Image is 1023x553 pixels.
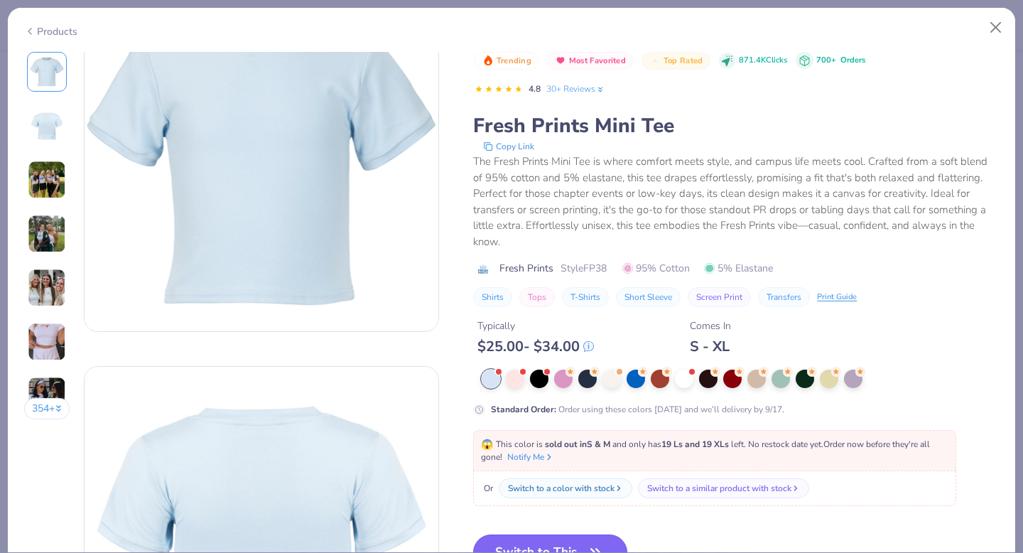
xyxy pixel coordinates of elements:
button: Switch to a color with stock [499,478,632,498]
div: S - XL [690,338,731,355]
button: Notify Me [507,451,554,463]
img: Front [30,55,64,89]
button: Tops [519,287,555,307]
div: 4.8 Stars [475,78,523,101]
button: Shirts [473,287,512,307]
strong: Standard Order : [491,404,556,415]
span: 95% Cotton [622,261,690,276]
span: Trending [497,57,531,65]
button: 354+ [24,398,70,419]
div: Order using these colors [DATE] and we’ll delivery by 9/17. [491,403,784,416]
a: 30+ Reviews [546,82,605,95]
span: Most Favorited [569,57,626,65]
div: Switch to a similar product with stock [647,482,791,495]
img: brand logo [473,264,492,275]
div: $ 25.00 - $ 34.00 [477,338,594,355]
button: Badge Button [547,52,633,70]
span: Or [481,482,493,495]
div: Products [24,24,77,39]
img: User generated content [28,323,66,361]
button: Badge Button [475,52,538,70]
span: 😱 [481,438,493,451]
div: Switch to a color with stock [508,482,615,495]
img: User generated content [28,377,66,415]
strong: sold out in S & M [545,439,610,450]
span: Style FP38 [561,261,607,276]
img: Back [30,109,64,143]
span: 5% Elastane [704,261,773,276]
span: 871.4K Clicks [739,55,787,67]
img: User generated content [28,269,66,307]
button: Switch to a similar product with stock [638,478,809,498]
span: 4.8 [529,83,541,95]
span: This color is and only has left . No restock date yet. Order now before they're all gone! [481,439,930,463]
strong: 19 Ls and 19 XLs [661,439,729,450]
img: User generated content [28,161,66,199]
img: Most Favorited sort [555,55,566,66]
button: Screen Print [688,287,751,307]
div: Fresh Prints Mini Tee [473,112,999,139]
button: Badge Button [642,52,710,70]
span: Top Rated [664,57,703,65]
button: Transfers [758,287,810,307]
div: 700+ [816,55,865,67]
img: Top Rated sort [649,55,661,66]
img: Trending sort [482,55,494,66]
span: Orders [840,55,865,65]
div: Typically [477,318,594,333]
button: T-Shirts [562,287,609,307]
div: Comes In [690,318,731,333]
div: Print Guide [817,291,857,304]
div: The Fresh Prints Mini Tee is where comfort meets style, and campus life meets cool. Crafted from ... [473,154,999,249]
img: User generated content [28,215,66,253]
button: Close [983,14,1010,41]
button: Short Sleeve [616,287,681,307]
span: Fresh Prints [499,261,553,276]
button: copy to clipboard [479,139,538,154]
